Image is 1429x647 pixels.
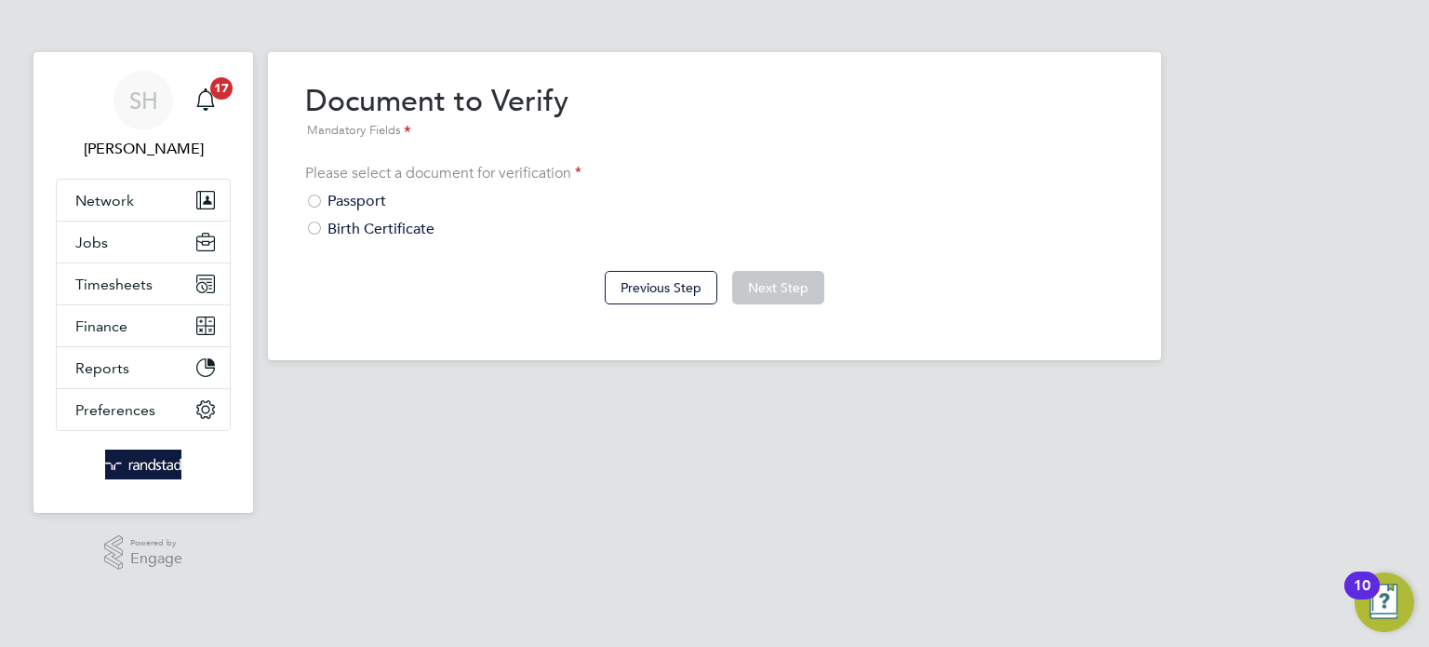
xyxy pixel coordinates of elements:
a: Powered byEngage [104,535,183,571]
span: Preferences [75,401,155,419]
button: Jobs [57,222,230,263]
button: Network [57,180,230,221]
button: Previous Step [605,271,717,304]
span: Soraya Horseman [56,138,231,160]
a: Go to home page [56,450,231,479]
span: Reports [75,359,129,377]
button: Next Step [732,271,824,304]
span: 17 [210,77,233,100]
div: Birth Certificate [305,220,1124,239]
span: Powered by [130,535,182,551]
span: Jobs [75,234,108,251]
button: Timesheets [57,263,230,304]
span: Finance [75,317,127,335]
button: Reports [57,347,230,388]
img: randstad-logo-retina.png [105,450,182,479]
label: Please select a document for verification [305,164,581,182]
div: Passport [305,192,1124,211]
button: Finance [57,305,230,346]
span: Timesheets [75,276,153,293]
div: Mandatory Fields [305,121,568,142]
button: Preferences [57,389,230,430]
div: 10 [1354,586,1370,610]
a: 17 [187,71,224,130]
button: Open Resource Center, 10 new notifications [1355,573,1414,632]
span: Network [75,192,134,209]
a: SH[PERSON_NAME] [56,71,231,160]
h2: Document to Verify [305,82,568,142]
nav: Main navigation [33,52,253,513]
span: Engage [130,551,182,567]
span: SH [129,88,158,113]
